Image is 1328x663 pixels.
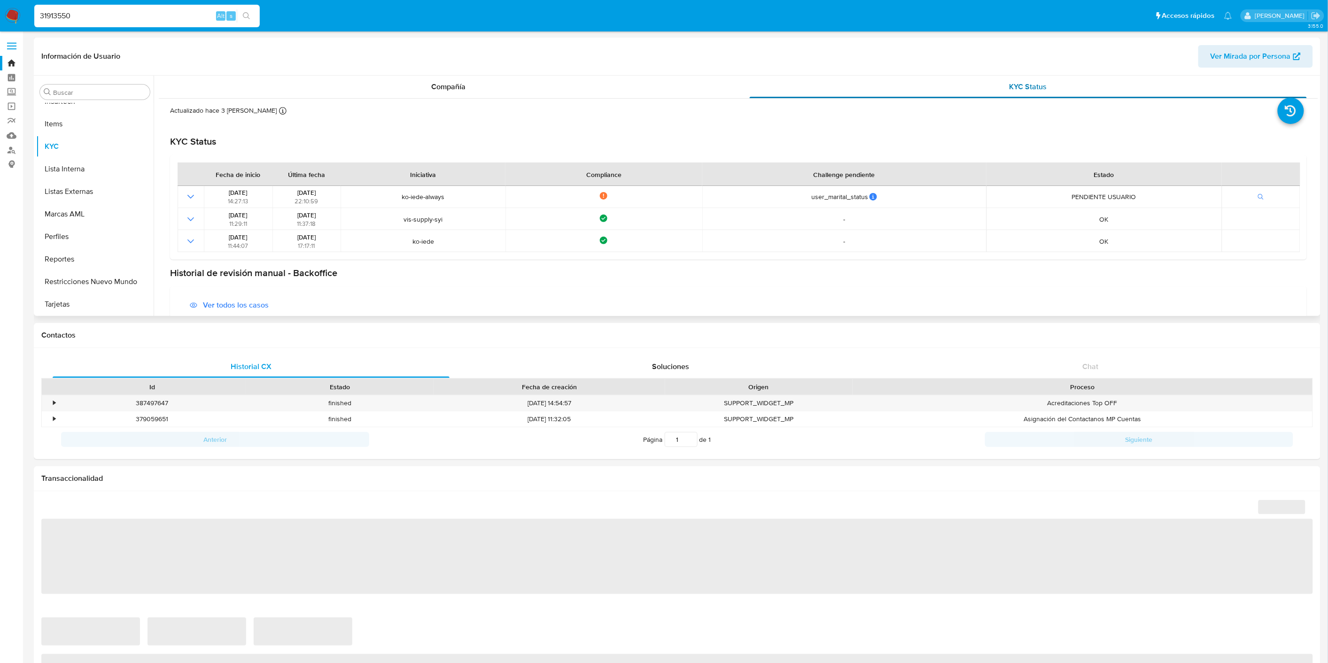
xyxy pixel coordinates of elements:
[61,432,369,447] button: Anterior
[58,395,246,411] div: 387497647
[36,225,154,248] button: Perfiles
[1255,11,1308,20] p: gregorio.negri@mercadolibre.com
[41,52,120,61] h1: Información de Usuario
[853,411,1312,427] div: Asignación del Contactanos MP Cuentas
[652,361,689,372] span: Soluciones
[1198,45,1313,68] button: Ver Mirada por Persona
[246,395,434,411] div: finished
[217,11,225,20] span: Alt
[1082,361,1098,372] span: Chat
[985,432,1293,447] button: Siguiente
[253,382,427,392] div: Estado
[230,11,233,20] span: s
[36,158,154,180] button: Lista Interna
[41,474,1313,483] h1: Transaccionalidad
[1224,12,1232,20] a: Notificaciones
[36,248,154,270] button: Reportes
[665,395,853,411] div: SUPPORT_WIDGET_MP
[1162,11,1215,21] span: Accesos rápidos
[65,382,240,392] div: Id
[36,113,154,135] button: Items
[36,293,154,316] button: Tarjetas
[58,411,246,427] div: 379059651
[1010,81,1047,92] span: KYC Status
[1311,11,1321,21] a: Salir
[672,382,847,392] div: Origen
[36,270,154,293] button: Restricciones Nuevo Mundo
[859,382,1306,392] div: Proceso
[170,106,277,115] p: Actualizado hace 3 [PERSON_NAME]
[246,411,434,427] div: finished
[709,435,711,444] span: 1
[644,432,711,447] span: Página de
[665,411,853,427] div: SUPPORT_WIDGET_MP
[432,81,466,92] span: Compañía
[44,88,51,96] button: Buscar
[853,395,1312,411] div: Acreditaciones Top OFF
[1211,45,1291,68] span: Ver Mirada por Persona
[34,10,260,22] input: Buscar usuario o caso...
[36,203,154,225] button: Marcas AML
[434,395,665,411] div: [DATE] 14:54:57
[36,135,154,158] button: KYC
[231,361,272,372] span: Historial CX
[237,9,256,23] button: search-icon
[53,415,55,424] div: •
[434,411,665,427] div: [DATE] 11:32:05
[36,180,154,203] button: Listas Externas
[53,88,146,97] input: Buscar
[41,331,1313,340] h1: Contactos
[53,399,55,408] div: •
[440,382,658,392] div: Fecha de creación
